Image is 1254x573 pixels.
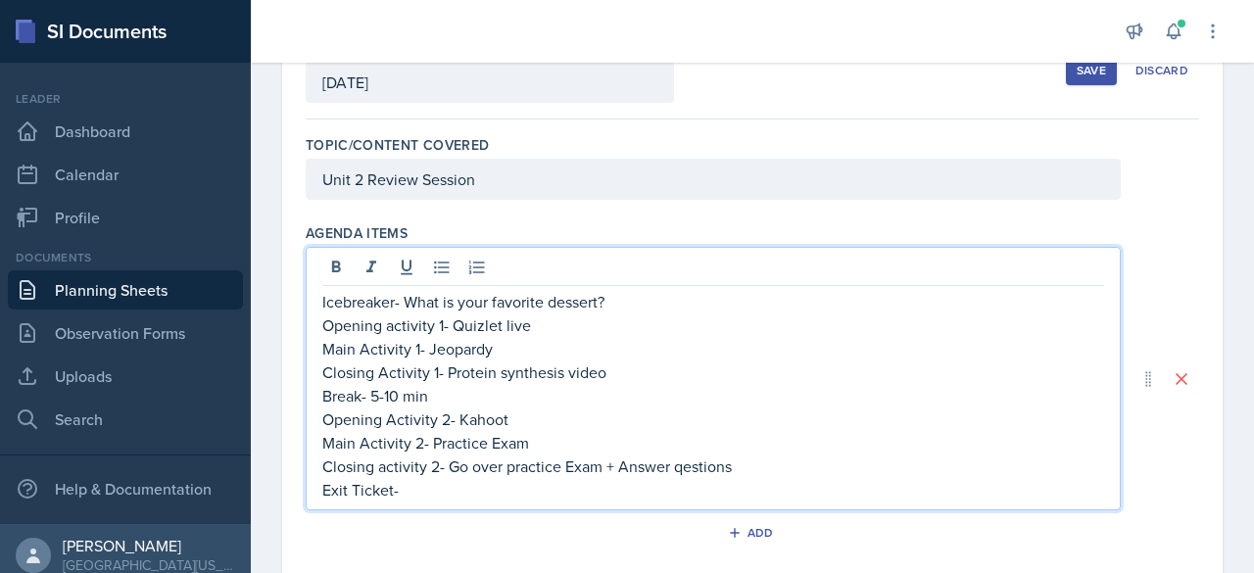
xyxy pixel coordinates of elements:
[8,155,243,194] a: Calendar
[1135,63,1188,78] div: Discard
[322,384,1104,407] p: Break- 5-10 min
[306,223,408,243] label: Agenda items
[322,167,1104,191] p: Unit 2 Review Session
[1066,56,1117,85] button: Save
[8,313,243,353] a: Observation Forms
[306,135,489,155] label: Topic/Content Covered
[322,478,1104,501] p: Exit Ticket-
[63,536,235,555] div: [PERSON_NAME]
[322,337,1104,360] p: Main Activity 1- Jeopardy
[732,525,774,541] div: Add
[1077,63,1106,78] div: Save
[721,518,785,548] button: Add
[322,431,1104,454] p: Main Activity 2- Practice Exam
[8,270,243,310] a: Planning Sheets
[322,407,1104,431] p: Opening Activity 2- Kahoot
[322,290,1104,313] p: Icebreaker- What is your favorite dessert?
[8,90,243,108] div: Leader
[8,357,243,396] a: Uploads
[322,360,1104,384] p: Closing Activity 1- Protein synthesis video
[8,469,243,508] div: Help & Documentation
[8,400,243,439] a: Search
[8,249,243,266] div: Documents
[8,198,243,237] a: Profile
[322,454,1104,478] p: Closing activity 2- Go over practice Exam + Answer qestions
[322,313,1104,337] p: Opening activity 1- Quizlet live
[1125,56,1199,85] button: Discard
[8,112,243,151] a: Dashboard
